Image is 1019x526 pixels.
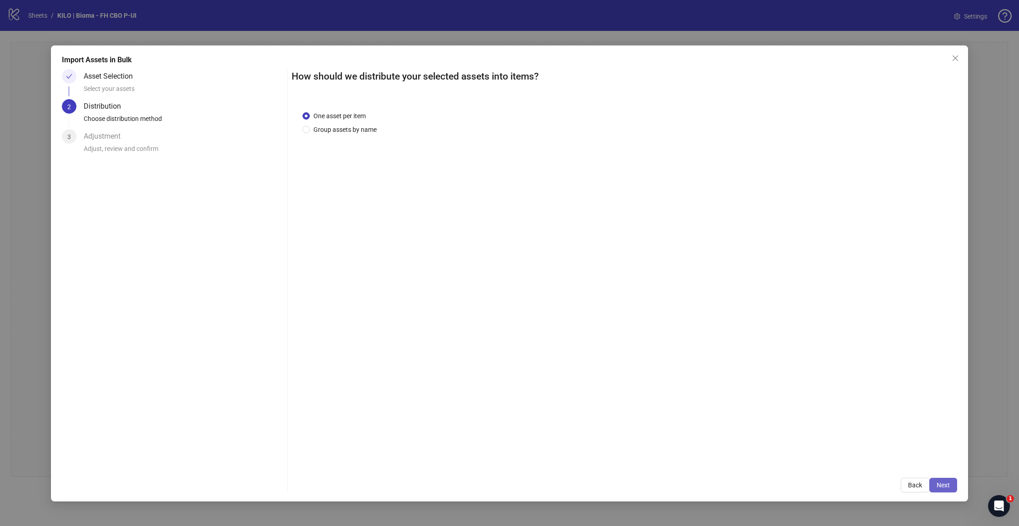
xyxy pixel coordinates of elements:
span: Back [908,481,922,489]
div: Asset Selection [84,69,140,84]
span: 2 [67,103,71,110]
div: Adjustment [84,129,128,144]
span: One asset per item [310,111,369,121]
span: close [952,55,959,62]
div: Choose distribution method [84,114,284,129]
iframe: Intercom live chat [988,495,1010,517]
h2: How should we distribute your selected assets into items? [292,69,957,84]
span: Group assets by name [310,125,380,135]
button: Close [948,51,963,65]
div: Import Assets in Bulk [62,55,957,65]
span: check [66,73,72,80]
span: Next [937,481,950,489]
button: Next [929,478,957,492]
button: Back [901,478,929,492]
div: Distribution [84,99,128,114]
div: Select your assets [84,84,284,99]
div: Adjust, review and confirm [84,144,284,159]
span: 3 [67,133,71,140]
span: 1 [1007,495,1014,502]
